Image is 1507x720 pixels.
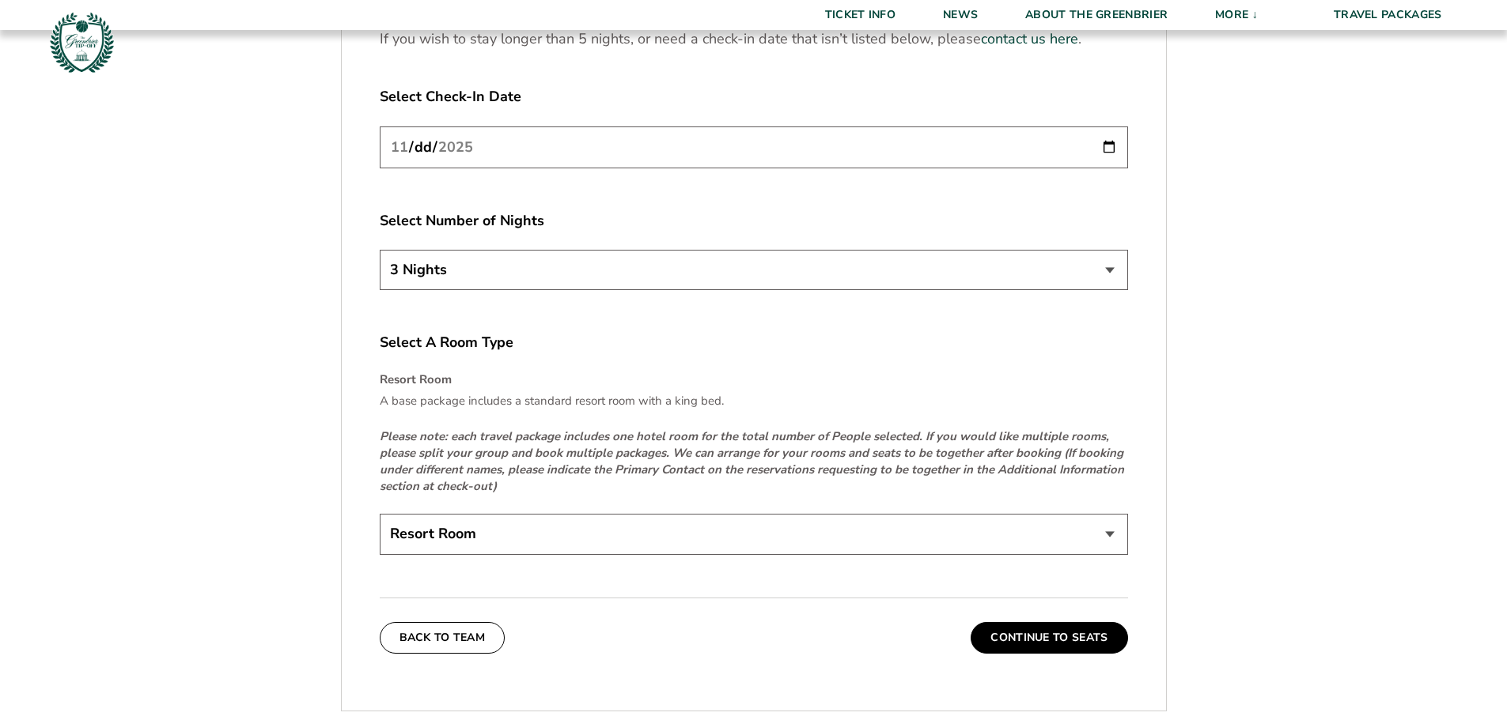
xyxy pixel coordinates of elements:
a: contact us here [981,29,1078,49]
em: Please note: each travel package includes one hotel room for the total number of People selected.... [380,428,1124,494]
p: A base package includes a standard resort room with a king bed. [380,393,1128,409]
label: Select A Room Type [380,333,1128,352]
label: Select Number of Nights [380,211,1128,231]
img: Greenbrier Tip-Off [47,8,116,77]
h4: Resort Room [380,371,1128,388]
label: Select Check-In Date [380,87,1128,107]
p: If you wish to stay longer than 5 nights, or need a check-in date that isn’t listed below, please . [380,29,1128,49]
button: Back To Team [380,622,505,654]
button: Continue To Seats [971,622,1127,654]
